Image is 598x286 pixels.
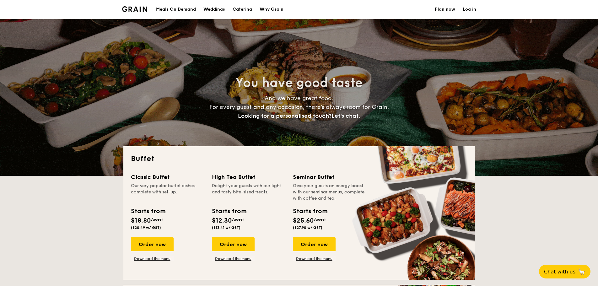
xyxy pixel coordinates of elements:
[131,237,174,251] div: Order now
[212,225,240,230] span: ($13.41 w/ GST)
[314,217,326,222] span: /guest
[151,217,163,222] span: /guest
[212,173,285,181] div: High Tea Buffet
[212,256,255,261] a: Download the menu
[578,268,585,275] span: 🦙
[212,237,255,251] div: Order now
[131,173,204,181] div: Classic Buffet
[232,217,244,222] span: /guest
[293,225,322,230] span: ($27.90 w/ GST)
[544,269,575,275] span: Chat with us
[131,183,204,202] div: Our very popular buffet dishes, complete with set-up.
[131,217,151,224] span: $18.80
[293,207,327,216] div: Starts from
[331,112,360,119] span: Let's chat.
[131,225,161,230] span: ($20.49 w/ GST)
[122,6,148,12] img: Grain
[212,207,246,216] div: Starts from
[293,237,336,251] div: Order now
[293,217,314,224] span: $25.60
[212,183,285,202] div: Delight your guests with our light and tasty bite-sized treats.
[131,256,174,261] a: Download the menu
[212,217,232,224] span: $12.30
[131,154,467,164] h2: Buffet
[122,6,148,12] a: Logotype
[293,173,366,181] div: Seminar Buffet
[293,256,336,261] a: Download the menu
[293,183,366,202] div: Give your guests an energy boost with our seminar menus, complete with coffee and tea.
[131,207,165,216] div: Starts from
[539,265,590,278] button: Chat with us🦙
